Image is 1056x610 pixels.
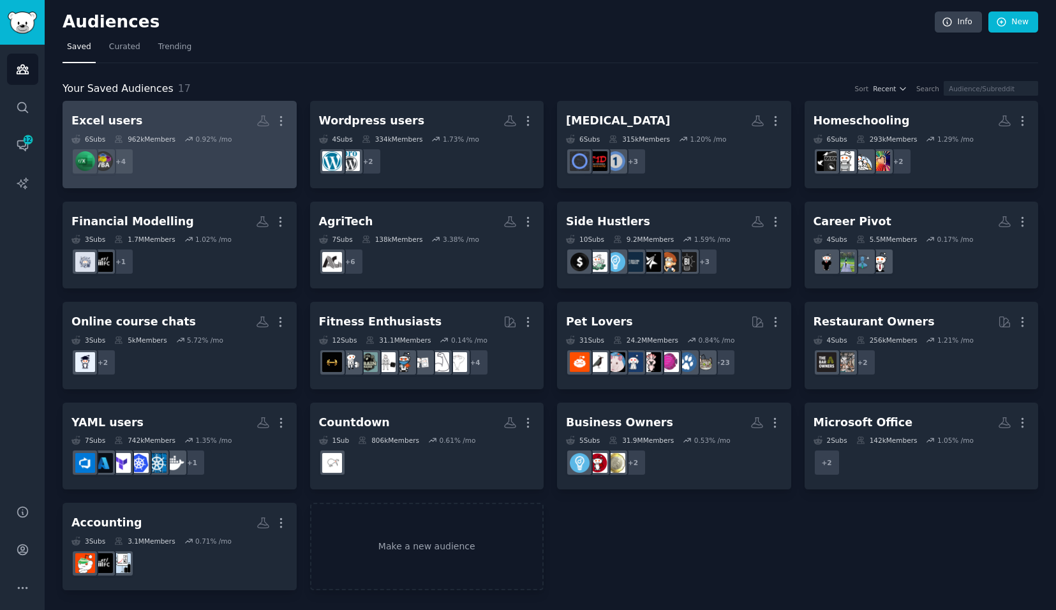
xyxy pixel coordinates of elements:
div: 315k Members [609,135,670,144]
span: 17 [178,82,191,94]
div: YAML users [71,415,144,431]
a: Financial Modelling3Subs1.7MMembers1.02% /mo+1FinancialCareersfinancialmodelling [63,202,297,289]
a: Homeschooling6Subs293kMembers1.29% /mo+2HomeSchoolingUKhomeschoolHomeschoolingHomeschoolRecovery [805,101,1039,188]
img: SaaSMarketing [641,252,661,272]
div: + 4 [107,148,134,175]
img: Entrepreneur [606,252,625,272]
div: 5.72 % /mo [187,336,223,345]
img: GYM [376,352,396,372]
div: 31.1M Members [366,336,431,345]
div: Financial Modelling [71,214,194,230]
div: 2 Sub s [814,436,847,445]
div: + 2 [89,349,116,376]
img: docker [165,453,184,473]
div: 1.73 % /mo [443,135,479,144]
img: newzealand [322,453,342,473]
div: + 6 [337,248,364,275]
div: + 3 [691,248,718,275]
div: 3 Sub s [71,336,105,345]
div: Side Hustlers [566,214,650,230]
div: 31 Sub s [566,336,604,345]
img: birding [588,352,607,372]
img: dogswithjobs [623,352,643,372]
a: YAML users7Subs742kMembers1.35% /mo+1dockerk8skubernetesTerraformAZUREazuredevops [63,403,297,490]
a: Restaurant Owners4Subs256kMembers1.21% /mo+2restaurantownersBarOwners [805,302,1039,389]
div: 7 Sub s [319,235,353,244]
div: AgriTech [319,214,373,230]
img: PersonalFinanceCanada [588,453,607,473]
img: FinancialCareers [93,252,113,272]
div: 12 Sub s [319,336,357,345]
img: BarOwners [817,352,837,372]
img: coursecreators [75,352,95,372]
div: Wordpress users [319,113,425,129]
div: 742k Members [114,436,175,445]
img: financialmodelling [75,252,95,272]
div: Search [916,84,939,93]
div: 1.59 % /mo [694,235,731,244]
img: restaurantowners [835,352,854,372]
a: 12 [7,130,38,161]
div: + 1 [179,449,205,476]
img: strength_training [429,352,449,372]
div: 3.1M Members [114,537,175,546]
img: diabetes_t1 [606,151,625,171]
div: 142k Members [856,436,918,445]
div: 5k Members [114,336,167,345]
a: Accounting3Subs3.1MMembers0.71% /moconsultingFinancialCareersAccounting [63,503,297,590]
img: parrots [641,352,661,372]
img: Career_Advice [870,252,890,272]
div: 6 Sub s [814,135,847,144]
div: Accounting [71,515,142,531]
img: GummySearch logo [8,11,37,34]
div: 24.2M Members [613,336,678,345]
div: 31.9M Members [609,436,674,445]
div: + 2 [620,449,646,476]
img: GymMotivation [358,352,378,372]
img: cats [695,352,715,372]
div: 1.7M Members [114,235,175,244]
img: Aquariums [659,352,679,372]
img: Wordpress [322,151,342,171]
img: HomeSchoolingUK [870,151,890,171]
div: Online course chats [71,314,196,330]
span: 12 [22,135,34,144]
a: [MEDICAL_DATA]6Subs315kMembers1.20% /mo+3diabetes_t1Type1Diabetesdiabetes [557,101,791,188]
div: 0.84 % /mo [698,336,734,345]
img: weightroom [340,352,360,372]
div: + 1 [107,248,134,275]
img: azuredevops [75,453,95,473]
img: findapath [835,252,854,272]
span: Your Saved Audiences [63,81,174,97]
div: + 2 [355,148,382,175]
div: 3 Sub s [71,235,105,244]
div: 1.05 % /mo [937,436,974,445]
div: 256k Members [856,336,918,345]
div: 1.21 % /mo [937,336,974,345]
a: Online course chats3Subs5kMembers5.72% /mo+2coursecreators [63,302,297,389]
div: 7 Sub s [71,436,105,445]
img: Homeschooling [835,151,854,171]
div: 4 Sub s [814,235,847,244]
a: Info [935,11,982,33]
img: careerguidance [817,252,837,272]
img: diabetes [570,151,590,171]
img: workout [322,352,342,372]
div: 6 Sub s [566,135,600,144]
div: + 2 [885,148,912,175]
div: 6 Sub s [71,135,105,144]
img: Health [394,352,413,372]
div: 1.20 % /mo [690,135,726,144]
div: + 2 [849,349,876,376]
img: RATS [606,352,625,372]
div: Sort [855,84,869,93]
div: Fitness Enthusiasts [319,314,442,330]
a: Fitness Enthusiasts12Subs31.1MMembers0.14% /mo+4Fitnessstrength_trainingloseitHealthGYMGymMotivat... [310,302,544,389]
input: Audience/Subreddit [944,81,1038,96]
div: 0.17 % /mo [937,235,974,244]
div: 4 Sub s [814,336,847,345]
span: Curated [109,41,140,53]
div: 0.53 % /mo [694,436,731,445]
div: Business Owners [566,415,673,431]
div: Excel users [71,113,142,129]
